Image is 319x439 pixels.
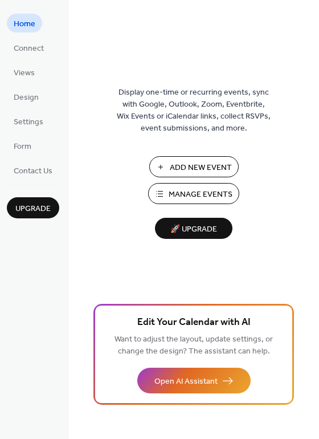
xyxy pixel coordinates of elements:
[169,189,232,201] span: Manage Events
[137,368,251,393] button: Open AI Assistant
[7,112,50,131] a: Settings
[14,18,35,30] span: Home
[7,87,46,106] a: Design
[14,165,52,177] span: Contact Us
[148,183,239,204] button: Manage Events
[14,67,35,79] span: Views
[149,156,239,177] button: Add New Event
[117,87,271,135] span: Display one-time or recurring events, sync with Google, Outlook, Zoom, Eventbrite, Wix Events or ...
[154,376,218,388] span: Open AI Assistant
[7,14,42,32] a: Home
[14,43,44,55] span: Connect
[15,203,51,215] span: Upgrade
[7,38,51,57] a: Connect
[155,218,232,239] button: 🚀 Upgrade
[7,161,59,180] a: Contact Us
[162,222,226,237] span: 🚀 Upgrade
[7,136,38,155] a: Form
[137,315,251,331] span: Edit Your Calendar with AI
[7,63,42,82] a: Views
[14,92,39,104] span: Design
[7,197,59,218] button: Upgrade
[170,162,232,174] span: Add New Event
[14,116,43,128] span: Settings
[14,141,31,153] span: Form
[114,332,273,359] span: Want to adjust the layout, update settings, or change the design? The assistant can help.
